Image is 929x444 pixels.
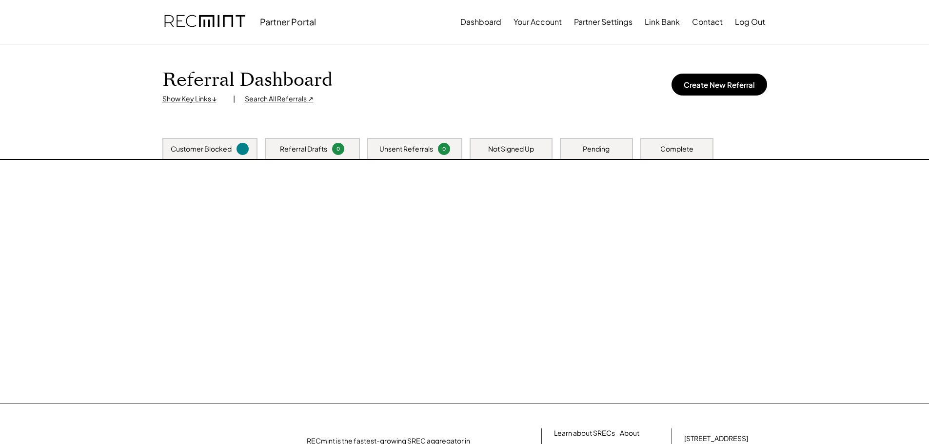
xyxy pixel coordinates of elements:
div: Search All Referrals ↗ [245,94,314,104]
button: Create New Referral [672,74,767,96]
div: 0 [439,145,449,153]
button: Dashboard [460,12,501,32]
button: Your Account [514,12,562,32]
div: Show Key Links ↓ [162,94,223,104]
div: Referral Drafts [280,144,327,154]
div: 0 [334,145,343,153]
div: Pending [583,144,610,154]
a: Learn about SRECs [554,428,615,438]
div: Unsent Referrals [379,144,433,154]
button: Partner Settings [574,12,633,32]
div: Customer Blocked [171,144,232,154]
div: [STREET_ADDRESS] [684,434,748,444]
a: About [620,428,639,438]
button: Link Bank [645,12,680,32]
button: Log Out [735,12,765,32]
h1: Referral Dashboard [162,69,333,92]
div: Not Signed Up [488,144,534,154]
img: recmint-logotype%403x.png [164,5,245,39]
div: Partner Portal [260,16,316,27]
div: Complete [660,144,693,154]
div: | [233,94,235,104]
button: Contact [692,12,723,32]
